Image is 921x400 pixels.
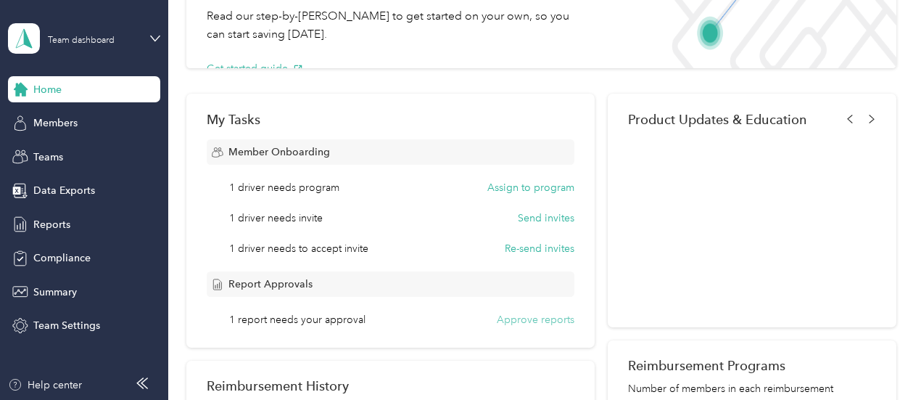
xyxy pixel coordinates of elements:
[33,217,70,232] span: Reports
[33,183,95,198] span: Data Exports
[229,312,365,327] span: 1 report needs your approval
[487,180,574,195] button: Assign to program
[518,211,574,226] button: Send invites
[33,150,63,165] span: Teams
[228,277,313,292] span: Report Approvals
[628,112,807,127] span: Product Updates & Education
[505,241,574,256] button: Re-send invites
[33,82,62,97] span: Home
[33,115,78,131] span: Members
[229,241,368,256] span: 1 driver needs to accept invite
[207,378,349,393] h2: Reimbursement History
[48,36,115,45] div: Team dashboard
[33,250,91,266] span: Compliance
[229,211,323,226] span: 1 driver needs invite
[628,358,876,373] h2: Reimbursement Programs
[33,285,77,300] span: Summary
[207,7,585,43] p: Read our step-by-[PERSON_NAME] to get started on your own, so you can start saving [DATE].
[840,319,921,400] iframe: Everlance-gr Chat Button Frame
[33,318,100,333] span: Team Settings
[207,61,303,76] button: Get started guide
[497,312,574,327] button: Approve reports
[229,180,339,195] span: 1 driver needs program
[207,112,575,127] div: My Tasks
[8,377,82,393] button: Help center
[228,144,330,160] span: Member Onboarding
